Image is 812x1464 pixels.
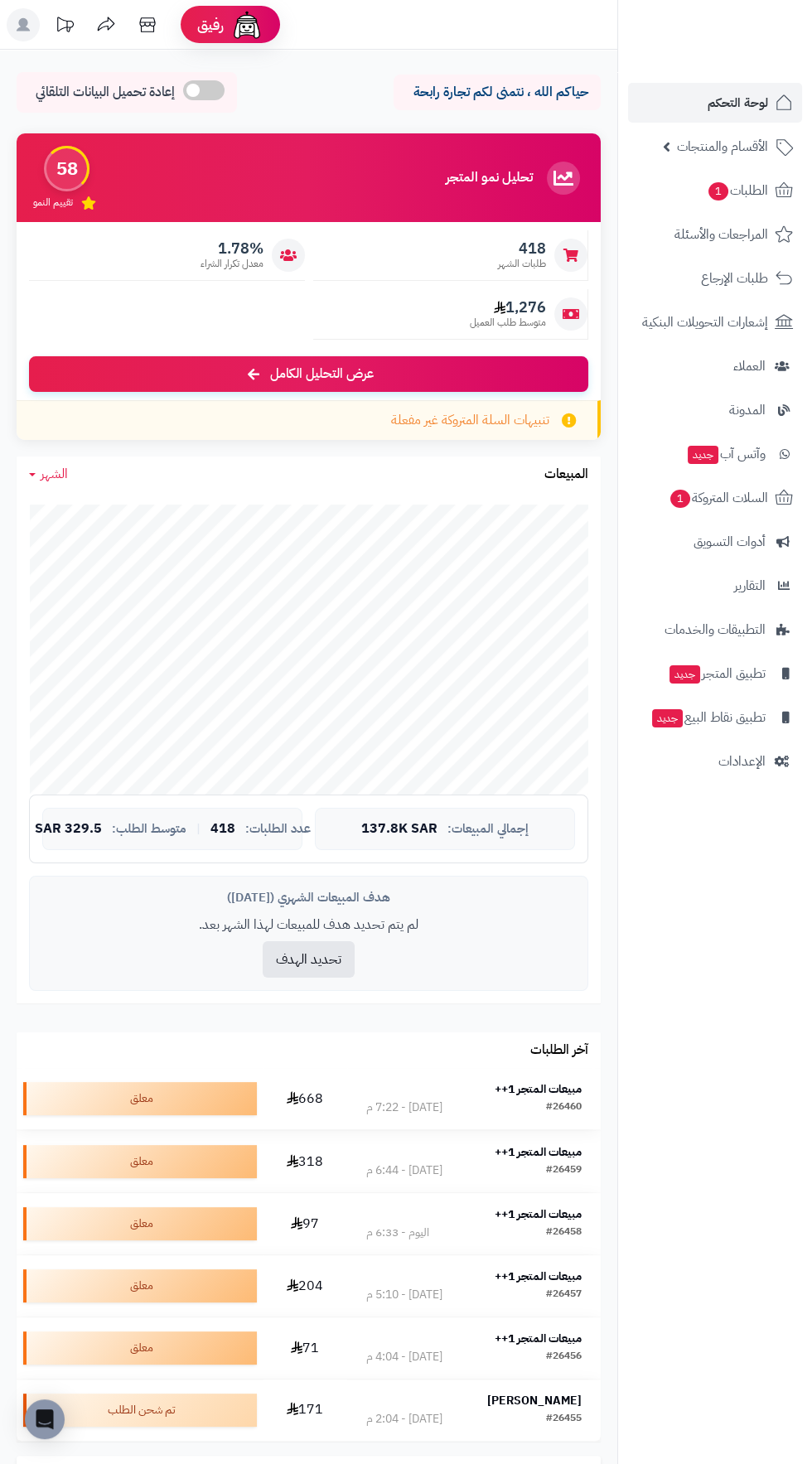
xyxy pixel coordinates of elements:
div: معلق [23,1331,257,1365]
span: الإعدادات [718,750,766,773]
span: جديد [652,709,683,727]
strong: مبيعات المتجر 1++ [495,1080,582,1098]
td: 71 [263,1317,347,1379]
a: عرض التحليل الكامل [29,356,588,392]
span: تطبيق المتجر [668,662,766,685]
div: معلق [23,1082,257,1115]
a: وآتس آبجديد [628,434,802,474]
span: متوسط طلب العميل [470,316,546,330]
a: الإعدادات [628,742,802,781]
a: الشهر [29,465,68,484]
span: طلبات الشهر [498,257,546,271]
strong: مبيعات المتجر 1++ [495,1206,582,1223]
h3: آخر الطلبات [530,1043,588,1058]
span: 418 [210,822,235,837]
div: #26458 [546,1225,582,1241]
span: عدد الطلبات: [245,822,311,836]
div: [DATE] - 4:04 م [366,1349,442,1365]
div: تم شحن الطلب [23,1394,257,1427]
p: حياكم الله ، نتمنى لكم تجارة رابحة [406,83,588,102]
span: 1,276 [470,298,546,316]
div: معلق [23,1145,257,1178]
a: التقارير [628,566,802,606]
span: الأقسام والمنتجات [677,135,768,158]
span: 1 [670,490,690,508]
span: الطلبات [707,179,768,202]
span: عرض التحليل الكامل [270,365,374,384]
span: | [196,823,201,835]
a: المدونة [628,390,802,430]
div: [DATE] - 5:10 م [366,1287,442,1303]
td: 204 [263,1255,347,1317]
span: تطبيق نقاط البيع [650,706,766,729]
span: المدونة [729,399,766,422]
h3: المبيعات [544,467,588,482]
div: اليوم - 6:33 م [366,1225,429,1241]
span: جديد [688,446,718,464]
span: السلات المتروكة [669,486,768,510]
div: [DATE] - 2:04 م [366,1411,442,1428]
span: إعادة تحميل البيانات التلقائي [36,83,175,102]
a: لوحة التحكم [628,83,802,123]
span: إشعارات التحويلات البنكية [642,311,768,334]
h3: تحليل نمو المتجر [446,171,533,186]
span: 137.8K SAR [361,822,437,837]
strong: مبيعات المتجر 1++ [495,1330,582,1347]
span: الشهر [41,464,68,484]
span: 1 [708,182,728,201]
strong: [PERSON_NAME] [487,1392,582,1409]
div: #26460 [546,1099,582,1116]
div: #26459 [546,1162,582,1179]
span: وآتس آب [686,442,766,466]
a: الطلبات1 [628,171,802,210]
div: هدف المبيعات الشهري ([DATE]) [42,889,575,906]
span: التطبيقات والخدمات [665,618,766,641]
strong: مبيعات المتجر 1++ [495,1268,582,1285]
div: معلق [23,1207,257,1240]
span: تنبيهات السلة المتروكة غير مفعلة [391,411,549,430]
span: رفيق [197,15,224,35]
a: طلبات الإرجاع [628,258,802,298]
div: [DATE] - 7:22 م [366,1099,442,1116]
span: أدوات التسويق [694,530,766,553]
td: 97 [263,1193,347,1254]
div: معلق [23,1269,257,1302]
a: تحديثات المنصة [44,8,85,46]
span: التقارير [734,574,766,597]
p: لم يتم تحديد هدف للمبيعات لهذا الشهر بعد. [42,916,575,935]
a: تطبيق نقاط البيعجديد [628,698,802,737]
a: السلات المتروكة1 [628,478,802,518]
img: logo-2.png [699,46,796,81]
span: معدل تكرار الشراء [201,257,263,271]
span: المراجعات والأسئلة [674,223,768,246]
a: إشعارات التحويلات البنكية [628,302,802,342]
span: إجمالي المبيعات: [447,822,529,836]
td: 171 [263,1379,347,1441]
strong: مبيعات المتجر 1++ [495,1143,582,1161]
span: متوسط الطلب: [112,822,186,836]
span: 1.78% [201,239,263,258]
div: [DATE] - 6:44 م [366,1162,442,1179]
span: 329.5 SAR [35,822,102,837]
span: 418 [498,239,546,258]
div: #26457 [546,1287,582,1303]
a: المراجعات والأسئلة [628,215,802,254]
a: تطبيق المتجرجديد [628,654,802,693]
span: تقييم النمو [33,196,73,210]
button: تحديد الهدف [263,941,355,978]
span: طلبات الإرجاع [701,267,768,290]
td: 668 [263,1068,347,1129]
img: ai-face.png [230,8,263,41]
span: العملاء [733,355,766,378]
a: التطبيقات والخدمات [628,610,802,650]
a: العملاء [628,346,802,386]
div: #26456 [546,1349,582,1365]
div: #26455 [546,1411,582,1428]
div: Open Intercom Messenger [25,1399,65,1439]
td: 318 [263,1131,347,1192]
span: لوحة التحكم [708,91,768,114]
a: أدوات التسويق [628,522,802,562]
span: جديد [669,665,700,684]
